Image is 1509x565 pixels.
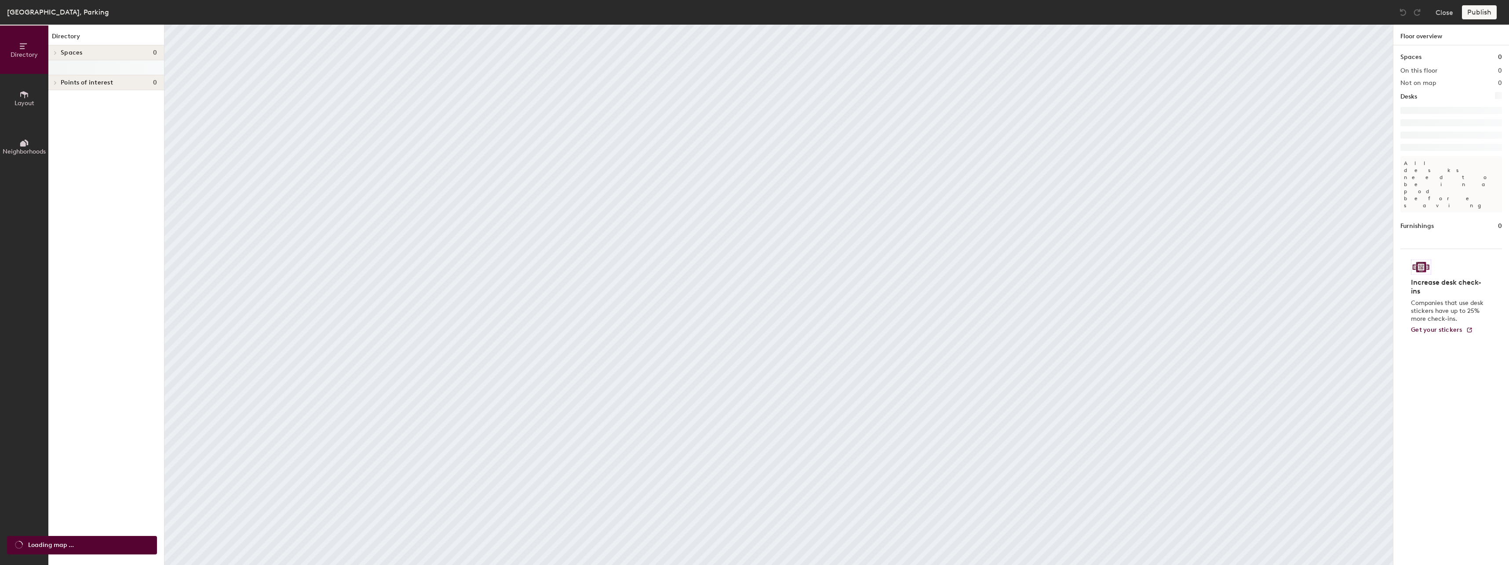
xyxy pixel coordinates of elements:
[1400,80,1436,87] h2: Not on map
[1400,52,1422,62] h1: Spaces
[1436,5,1453,19] button: Close
[3,148,46,155] span: Neighborhoods
[28,540,74,550] span: Loading map ...
[153,79,157,86] span: 0
[1400,92,1417,102] h1: Desks
[1498,221,1502,231] h1: 0
[11,51,38,59] span: Directory
[61,49,83,56] span: Spaces
[164,25,1393,565] canvas: Map
[1498,52,1502,62] h1: 0
[1413,8,1422,17] img: Redo
[1399,8,1407,17] img: Undo
[1411,327,1473,334] a: Get your stickers
[1400,67,1438,74] h2: On this floor
[1411,299,1486,323] p: Companies that use desk stickers have up to 25% more check-ins.
[1393,25,1509,45] h1: Floor overview
[1411,260,1431,275] img: Sticker logo
[1400,156,1502,213] p: All desks need to be in a pod before saving
[1498,67,1502,74] h2: 0
[15,99,34,107] span: Layout
[48,32,164,45] h1: Directory
[1411,278,1486,296] h4: Increase desk check-ins
[61,79,113,86] span: Points of interest
[1411,326,1462,334] span: Get your stickers
[1498,80,1502,87] h2: 0
[153,49,157,56] span: 0
[1400,221,1434,231] h1: Furnishings
[7,7,109,18] div: [GEOGRAPHIC_DATA], Parking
